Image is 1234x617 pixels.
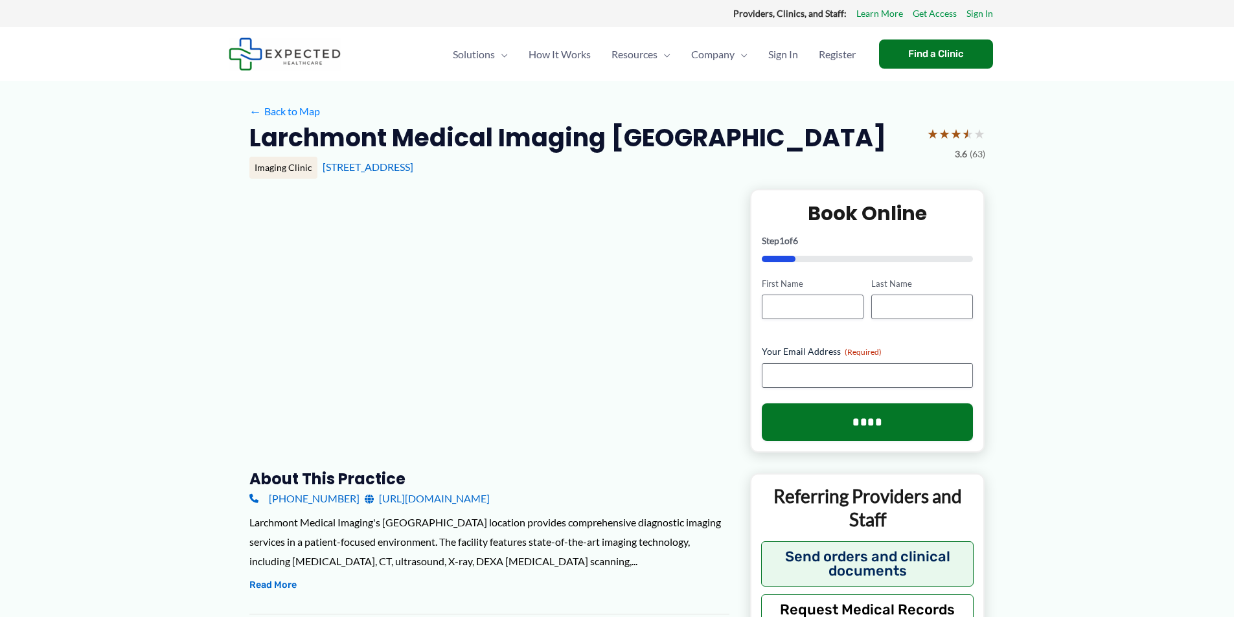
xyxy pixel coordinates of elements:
div: Imaging Clinic [249,157,317,179]
a: [PHONE_NUMBER] [249,489,360,508]
label: First Name [762,278,863,290]
span: (Required) [845,347,882,357]
div: Larchmont Medical Imaging's [GEOGRAPHIC_DATA] location provides comprehensive diagnostic imaging ... [249,513,729,570]
span: ← [249,105,262,117]
a: [URL][DOMAIN_NAME] [365,489,490,508]
img: Expected Healthcare Logo - side, dark font, small [229,38,341,71]
label: Your Email Address [762,345,974,358]
h3: About this practice [249,469,729,489]
a: ←Back to Map [249,102,320,121]
a: SolutionsMenu Toggle [442,32,518,77]
a: Sign In [966,5,993,22]
a: ResourcesMenu Toggle [601,32,681,77]
button: Read More [249,578,297,593]
span: Resources [611,32,657,77]
label: Last Name [871,278,973,290]
span: ★ [974,122,985,146]
span: Solutions [453,32,495,77]
p: Step of [762,236,974,245]
span: Sign In [768,32,798,77]
a: CompanyMenu Toggle [681,32,758,77]
h2: Book Online [762,201,974,226]
span: Company [691,32,735,77]
p: Referring Providers and Staff [761,484,974,532]
span: 6 [793,235,798,246]
a: How It Works [518,32,601,77]
a: Learn More [856,5,903,22]
a: Get Access [913,5,957,22]
span: Register [819,32,856,77]
h2: Larchmont Medical Imaging [GEOGRAPHIC_DATA] [249,122,886,153]
a: Find a Clinic [879,39,993,69]
a: Sign In [758,32,808,77]
span: How It Works [529,32,591,77]
span: ★ [950,122,962,146]
button: Send orders and clinical documents [761,541,974,587]
span: Menu Toggle [735,32,748,77]
strong: Providers, Clinics, and Staff: [733,8,847,19]
a: [STREET_ADDRESS] [323,161,413,173]
span: (63) [970,146,985,163]
nav: Primary Site Navigation [442,32,866,77]
span: ★ [962,122,974,146]
span: 1 [779,235,784,246]
span: Menu Toggle [495,32,508,77]
a: Register [808,32,866,77]
span: 3.6 [955,146,967,163]
span: ★ [939,122,950,146]
span: ★ [927,122,939,146]
span: Menu Toggle [657,32,670,77]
